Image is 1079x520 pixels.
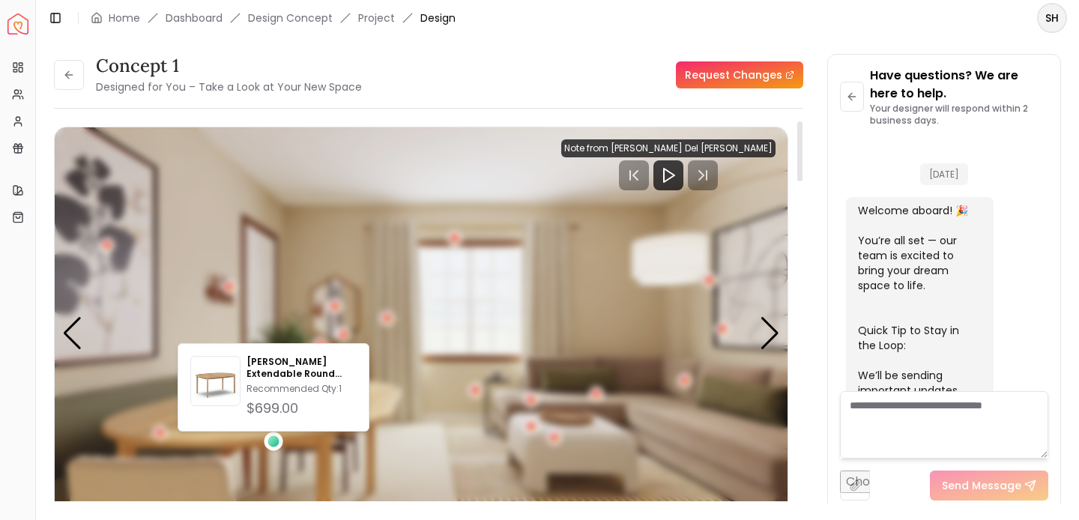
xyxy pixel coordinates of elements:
li: Design Concept [248,10,333,25]
a: Spacejoy [7,13,28,34]
svg: Play [659,166,677,184]
p: Recommended Qty: 1 [247,383,357,395]
nav: breadcrumb [91,10,456,25]
div: $699.00 [247,398,357,419]
p: Your designer will respond within 2 business days. [870,103,1048,127]
a: Dashboard [166,10,223,25]
div: Note from [PERSON_NAME] Del [PERSON_NAME] [561,139,776,157]
p: Have questions? We are here to help. [870,67,1048,103]
span: Design [420,10,456,25]
div: Next slide [760,317,780,350]
a: Heidi Extendable Round Dining Table[PERSON_NAME] Extendable Round Dining TableRecommended Qty:1$6... [190,356,357,419]
a: Home [109,10,140,25]
a: Project [358,10,395,25]
div: Previous slide [62,317,82,350]
button: SH [1037,3,1067,33]
span: [DATE] [920,163,968,185]
h3: concept 1 [96,54,362,78]
span: SH [1039,4,1066,31]
p: [PERSON_NAME] Extendable Round Dining Table [247,356,357,380]
img: Spacejoy Logo [7,13,28,34]
img: Heidi Extendable Round Dining Table [191,360,240,408]
a: Request Changes [676,61,803,88]
small: Designed for You – Take a Look at Your New Space [96,79,362,94]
